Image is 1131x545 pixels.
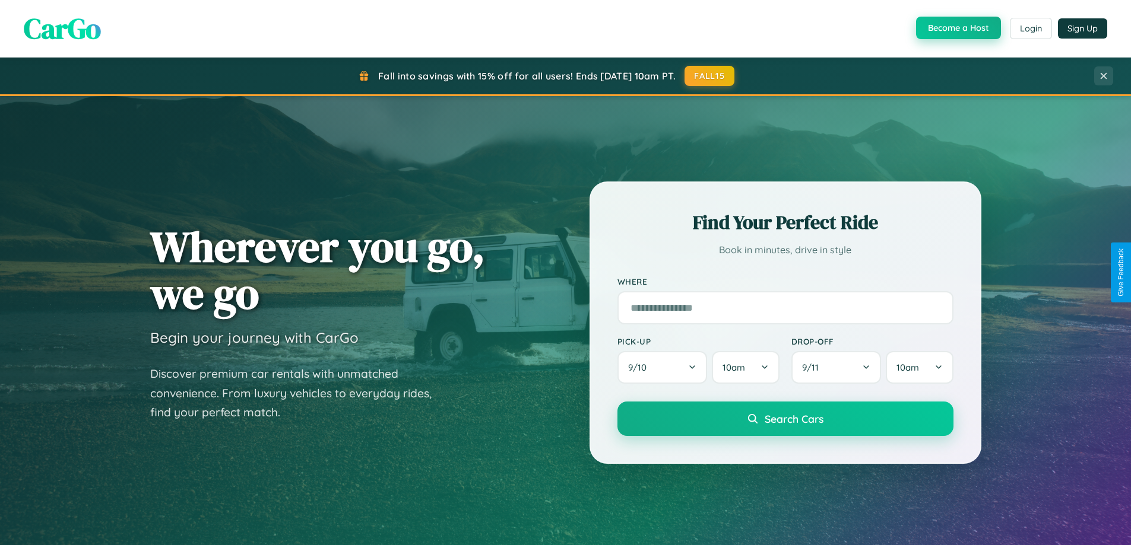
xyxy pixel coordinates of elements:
[791,336,953,346] label: Drop-off
[617,241,953,259] p: Book in minutes, drive in style
[617,351,708,384] button: 9/10
[791,351,882,384] button: 9/11
[617,336,780,346] label: Pick-up
[628,362,652,373] span: 9 / 10
[765,412,823,425] span: Search Cars
[150,364,447,422] p: Discover premium car rentals with unmatched convenience. From luxury vehicles to everyday rides, ...
[802,362,825,373] span: 9 / 11
[617,209,953,235] h2: Find Your Perfect Ride
[150,223,485,317] h1: Wherever you go, we go
[712,351,779,384] button: 10am
[685,66,734,86] button: FALL15
[886,351,953,384] button: 10am
[378,70,676,82] span: Fall into savings with 15% off for all users! Ends [DATE] 10am PT.
[1117,248,1125,297] div: Give Feedback
[617,401,953,436] button: Search Cars
[896,362,919,373] span: 10am
[916,17,1001,39] button: Become a Host
[1010,18,1052,39] button: Login
[617,276,953,286] label: Where
[723,362,745,373] span: 10am
[1058,18,1107,39] button: Sign Up
[24,9,101,48] span: CarGo
[150,329,359,346] h3: Begin your journey with CarGo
